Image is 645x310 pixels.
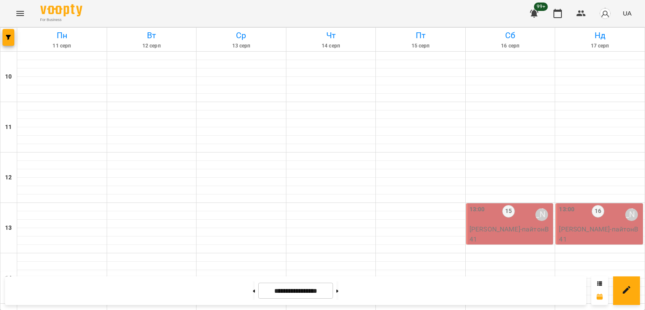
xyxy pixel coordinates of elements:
h6: 12 серп [108,42,195,50]
h6: 13 [5,223,12,233]
h6: Сб [467,29,554,42]
label: 15 [502,205,515,218]
button: Menu [10,3,30,24]
button: UA [619,5,635,21]
h6: Пт [377,29,464,42]
h6: 13 серп [198,42,285,50]
p: [PERSON_NAME] - пайтонВ41 [469,224,552,244]
h6: 11 серп [18,42,105,50]
img: avatar_s.png [599,8,611,19]
img: Voopty Logo [40,4,82,16]
h6: 11 [5,123,12,132]
label: 13:00 [559,205,574,214]
h6: 15 серп [377,42,464,50]
div: Володимир Ярошинський [535,208,548,221]
h6: Чт [288,29,375,42]
h6: 14 серп [288,42,375,50]
h6: 10 [5,72,12,81]
h6: 12 [5,173,12,182]
h6: 17 серп [556,42,643,50]
span: 99+ [534,3,548,11]
span: UA [623,9,632,18]
span: For Business [40,17,82,23]
h6: Ср [198,29,285,42]
label: 13:00 [469,205,485,214]
label: 16 [592,205,604,218]
h6: 16 серп [467,42,554,50]
h6: Нд [556,29,643,42]
h6: Вт [108,29,195,42]
h6: Пн [18,29,105,42]
p: [PERSON_NAME] - пайтонВ41 [559,224,641,244]
div: Володимир Ярошинський [625,208,638,221]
